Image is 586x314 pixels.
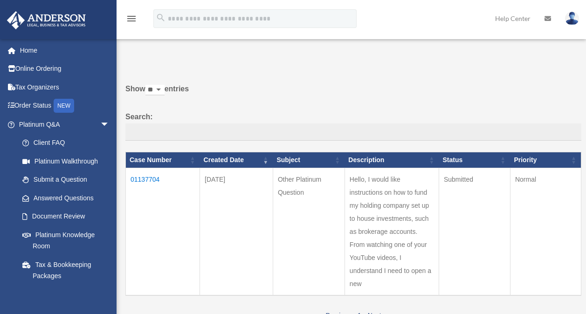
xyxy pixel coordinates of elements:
[13,207,119,226] a: Document Review
[13,171,119,189] a: Submit a Question
[7,60,124,78] a: Online Ordering
[510,168,581,296] td: Normal
[54,99,74,113] div: NEW
[7,41,124,60] a: Home
[126,152,200,168] th: Case Number: activate to sort column ascending
[13,255,119,285] a: Tax & Bookkeeping Packages
[126,16,137,24] a: menu
[156,13,166,23] i: search
[13,225,119,255] a: Platinum Knowledge Room
[13,134,119,152] a: Client FAQ
[4,11,89,29] img: Anderson Advisors Platinum Portal
[7,115,119,134] a: Platinum Q&Aarrow_drop_down
[126,168,200,296] td: 01137704
[345,152,439,168] th: Description: activate to sort column ascending
[273,168,345,296] td: Other Platinum Question
[345,168,439,296] td: Hello, I would like instructions on how to fund my holding company set up to house investments, s...
[510,152,581,168] th: Priority: activate to sort column ascending
[7,96,124,116] a: Order StatusNEW
[125,82,581,105] label: Show entries
[13,189,114,207] a: Answered Questions
[13,152,119,171] a: Platinum Walkthrough
[125,110,581,141] label: Search:
[273,152,345,168] th: Subject: activate to sort column ascending
[439,168,510,296] td: Submitted
[7,78,124,96] a: Tax Organizers
[100,115,119,134] span: arrow_drop_down
[125,123,581,141] input: Search:
[145,85,165,96] select: Showentries
[565,12,579,25] img: User Pic
[126,13,137,24] i: menu
[200,152,273,168] th: Created Date: activate to sort column ascending
[200,168,273,296] td: [DATE]
[439,152,510,168] th: Status: activate to sort column ascending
